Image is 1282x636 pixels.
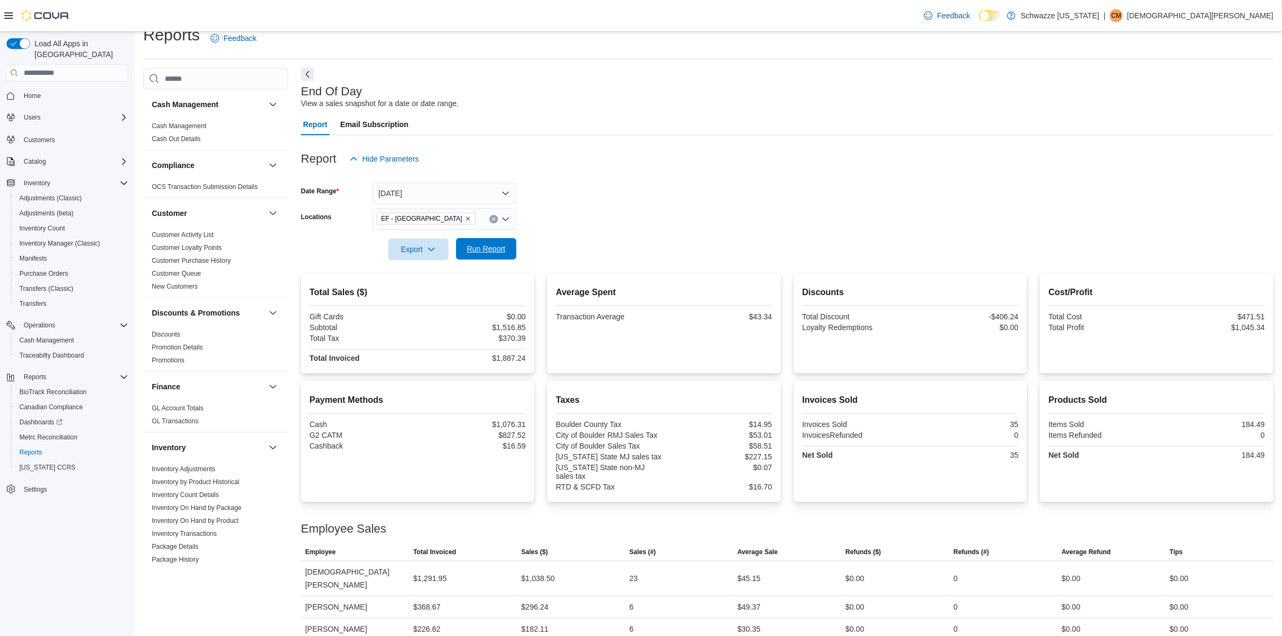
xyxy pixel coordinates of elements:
[2,176,132,191] button: Inventory
[420,354,526,362] div: $1,887.24
[1169,600,1188,613] div: $0.00
[11,460,132,475] button: [US_STATE] CCRS
[152,381,264,392] button: Finance
[19,403,83,411] span: Canadian Compliance
[19,111,45,124] button: Users
[15,267,73,280] a: Purchase Orders
[152,478,240,486] a: Inventory by Product Historical
[1159,323,1265,332] div: $1,045.34
[1104,9,1106,22] p: |
[629,572,638,585] div: 23
[15,192,128,205] span: Adjustments (Classic)
[15,207,128,220] span: Adjustments (beta)
[19,89,45,102] a: Home
[913,323,1019,332] div: $0.00
[15,431,82,444] a: Metrc Reconciliation
[152,556,199,563] a: Package History
[15,431,128,444] span: Metrc Reconciliation
[310,354,360,362] strong: Total Invoiced
[372,183,516,204] button: [DATE]
[954,572,958,585] div: 0
[845,600,864,613] div: $0.00
[920,5,974,26] a: Feedback
[1048,394,1265,407] h2: Products Sold
[152,417,199,425] span: GL Transactions
[152,244,222,251] a: Customer Loyalty Points
[11,281,132,296] button: Transfers (Classic)
[420,323,526,332] div: $1,516.85
[413,572,446,585] div: $1,291.95
[301,68,314,81] button: Next
[666,420,772,429] div: $14.95
[19,155,50,168] button: Catalog
[388,239,449,260] button: Export
[305,548,336,556] span: Employee
[152,442,186,453] h3: Inventory
[303,114,327,135] span: Report
[666,452,772,461] div: $227.15
[19,483,51,496] a: Settings
[937,10,970,21] span: Feedback
[11,236,132,251] button: Inventory Manager (Classic)
[152,465,215,473] a: Inventory Adjustments
[845,548,881,556] span: Refunds ($)
[19,111,128,124] span: Users
[1111,9,1122,22] span: CM
[11,296,132,311] button: Transfers
[152,491,219,499] span: Inventory Count Details
[845,572,864,585] div: $0.00
[738,623,761,635] div: $30.35
[954,623,958,635] div: 0
[11,191,132,206] button: Adjustments (Classic)
[152,357,185,364] a: Promotions
[223,33,256,44] span: Feedback
[979,10,1001,22] input: Dark Mode
[2,154,132,169] button: Catalog
[381,213,463,224] span: EF - [GEOGRAPHIC_DATA]
[30,38,128,60] span: Load All Apps in [GEOGRAPHIC_DATA]
[19,463,75,472] span: [US_STATE] CCRS
[6,83,128,525] nav: Complex example
[1159,312,1265,321] div: $471.51
[1062,623,1081,635] div: $0.00
[143,180,288,198] div: Compliance
[913,451,1019,459] div: 35
[413,600,440,613] div: $368.67
[310,323,416,332] div: Subtotal
[152,135,201,143] span: Cash Out Details
[1169,548,1182,556] span: Tips
[24,113,40,122] span: Users
[24,179,50,187] span: Inventory
[152,543,199,550] a: Package Details
[19,284,73,293] span: Transfers (Classic)
[420,312,526,321] div: $0.00
[152,555,199,564] span: Package History
[24,157,46,166] span: Catalog
[521,548,548,556] span: Sales ($)
[802,394,1019,407] h2: Invoices Sold
[666,463,772,472] div: $0.07
[152,517,239,525] a: Inventory On Hand by Product
[1048,451,1079,459] strong: Net Sold
[11,266,132,281] button: Purchase Orders
[15,416,128,429] span: Dashboards
[152,442,264,453] button: Inventory
[954,548,989,556] span: Refunds (#)
[15,252,128,265] span: Manifests
[521,623,549,635] div: $182.11
[666,442,772,450] div: $58.51
[420,420,526,429] div: $1,076.31
[310,431,416,439] div: G2 CATM
[1062,600,1081,613] div: $0.00
[152,404,204,412] a: GL Account Totals
[152,231,214,239] a: Customer Activity List
[15,282,78,295] a: Transfers (Classic)
[301,98,459,109] div: View a sales snapshot for a date or date range.
[267,441,279,454] button: Inventory
[11,333,132,348] button: Cash Management
[152,542,199,551] span: Package Details
[521,572,555,585] div: $1,038.50
[11,385,132,400] button: BioTrack Reconciliation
